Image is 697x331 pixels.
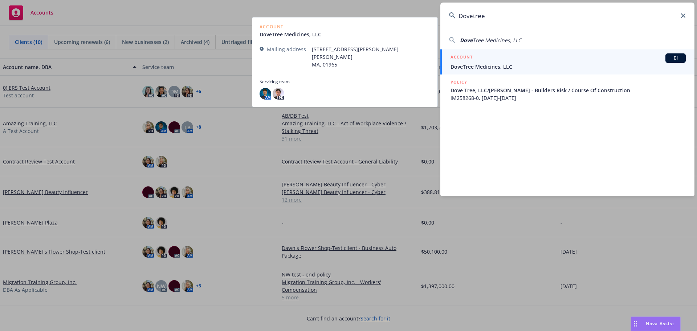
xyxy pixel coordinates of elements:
h5: POLICY [451,78,467,86]
button: Nova Assist [631,316,681,331]
input: Search... [440,3,694,29]
span: Dove [460,37,473,44]
a: POLICYDove Tree, LLC/[PERSON_NAME] - Builders Risk / Course Of ConstructionIM258268-0, [DATE]-[DATE] [440,74,694,106]
span: DoveTree Medicines, LLC [451,63,686,70]
div: Drag to move [631,317,640,331]
span: Tree Medicines, LLC [473,37,521,44]
span: Dove Tree, LLC/[PERSON_NAME] - Builders Risk / Course Of Construction [451,86,686,94]
span: IM258268-0, [DATE]-[DATE] [451,94,686,102]
span: BI [668,55,683,61]
a: ACCOUNTBIDoveTree Medicines, LLC [440,49,694,74]
h5: ACCOUNT [451,53,473,62]
span: Nova Assist [646,320,674,327]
